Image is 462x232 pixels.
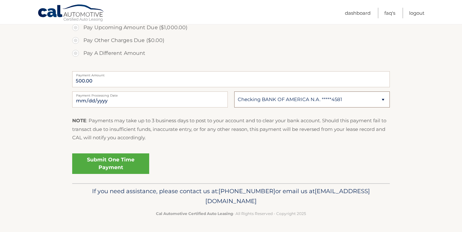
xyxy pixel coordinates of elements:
input: Payment Date [72,91,228,107]
a: Logout [409,8,424,18]
label: Pay Upcoming Amount Due ($1,000.00) [72,21,390,34]
strong: NOTE [72,117,86,124]
span: [PHONE_NUMBER] [218,187,275,195]
label: Payment Amount [72,71,390,76]
label: Payment Processing Date [72,91,228,97]
a: Cal Automotive [38,4,105,23]
a: Dashboard [345,8,371,18]
label: Pay Other Charges Due ($0.00) [72,34,390,47]
p: : Payments may take up to 3 business days to post to your account and to clear your bank account.... [72,116,390,142]
input: Payment Amount [72,71,390,87]
a: Submit One Time Payment [72,153,149,174]
p: - All Rights Reserved - Copyright 2025 [76,210,386,217]
a: FAQ's [384,8,395,18]
strong: Cal Automotive Certified Auto Leasing [156,211,233,216]
label: Pay A Different Amount [72,47,390,60]
p: If you need assistance, please contact us at: or email us at [76,186,386,207]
